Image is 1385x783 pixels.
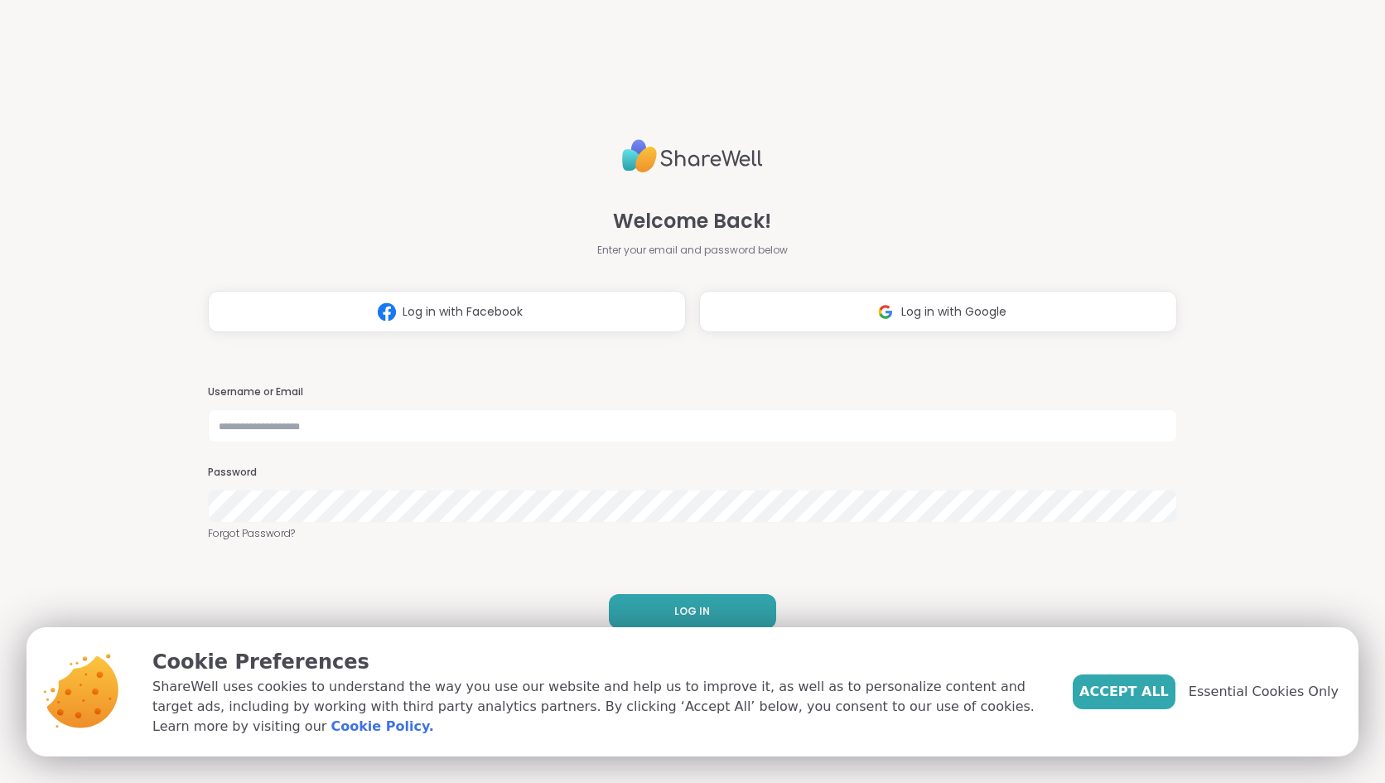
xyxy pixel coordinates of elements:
[371,297,403,327] img: ShareWell Logomark
[152,677,1046,737] p: ShareWell uses cookies to understand the way you use our website and help us to improve it, as we...
[1079,682,1169,702] span: Accept All
[870,297,901,327] img: ShareWell Logomark
[674,604,710,619] span: LOG IN
[597,243,788,258] span: Enter your email and password below
[699,291,1177,332] button: Log in with Google
[152,647,1046,677] p: Cookie Preferences
[901,303,1006,321] span: Log in with Google
[403,303,523,321] span: Log in with Facebook
[1073,674,1175,709] button: Accept All
[208,526,1177,541] a: Forgot Password?
[613,206,771,236] span: Welcome Back!
[622,133,763,180] img: ShareWell Logo
[208,385,1177,399] h3: Username or Email
[331,717,433,737] a: Cookie Policy.
[208,466,1177,480] h3: Password
[1189,682,1339,702] span: Essential Cookies Only
[208,291,686,332] button: Log in with Facebook
[609,594,776,629] button: LOG IN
